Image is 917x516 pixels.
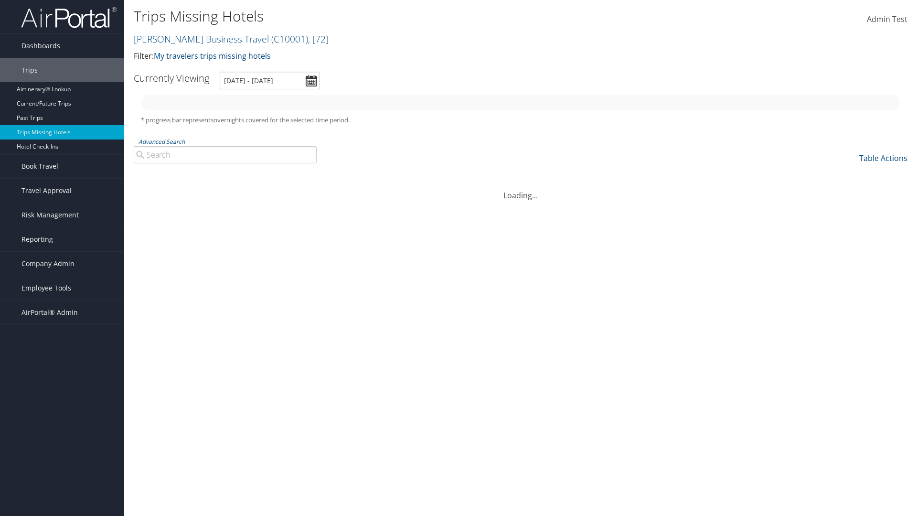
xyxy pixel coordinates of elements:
[220,72,320,89] input: [DATE] - [DATE]
[139,138,185,146] a: Advanced Search
[141,116,900,125] h5: * progress bar represents overnights covered for the selected time period.
[21,154,58,178] span: Book Travel
[21,276,71,300] span: Employee Tools
[271,32,308,45] span: ( C10001 )
[134,6,650,26] h1: Trips Missing Hotels
[134,146,317,163] input: Advanced Search
[21,179,72,203] span: Travel Approval
[867,5,907,34] a: Admin Test
[21,6,117,29] img: airportal-logo.png
[21,252,75,276] span: Company Admin
[21,301,78,324] span: AirPortal® Admin
[134,32,329,45] a: [PERSON_NAME] Business Travel
[21,58,38,82] span: Trips
[859,153,907,163] a: Table Actions
[134,178,907,201] div: Loading...
[21,34,60,58] span: Dashboards
[308,32,329,45] span: , [ 72 ]
[154,51,271,61] a: My travelers trips missing hotels
[21,203,79,227] span: Risk Management
[867,14,907,24] span: Admin Test
[134,50,650,63] p: Filter:
[134,72,209,85] h3: Currently Viewing
[21,227,53,251] span: Reporting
